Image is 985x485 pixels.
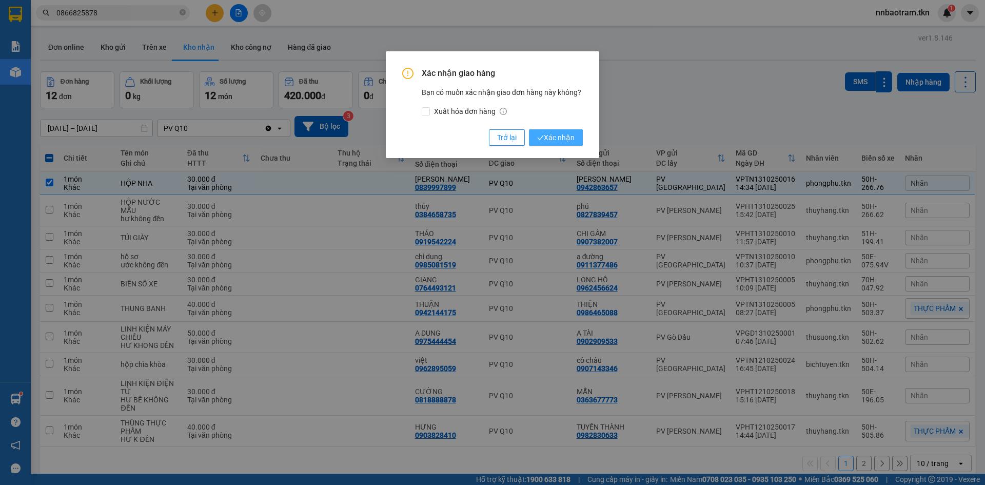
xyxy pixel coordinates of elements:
span: Xác nhận [537,132,575,143]
span: info-circle [500,108,507,115]
span: Trở lại [497,132,517,143]
span: Xác nhận giao hàng [422,68,583,79]
div: Bạn có muốn xác nhận giao đơn hàng này không? [422,87,583,117]
button: Trở lại [489,129,525,146]
span: Xuất hóa đơn hàng [430,106,511,117]
span: exclamation-circle [402,68,413,79]
span: check [537,134,544,141]
button: checkXác nhận [529,129,583,146]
